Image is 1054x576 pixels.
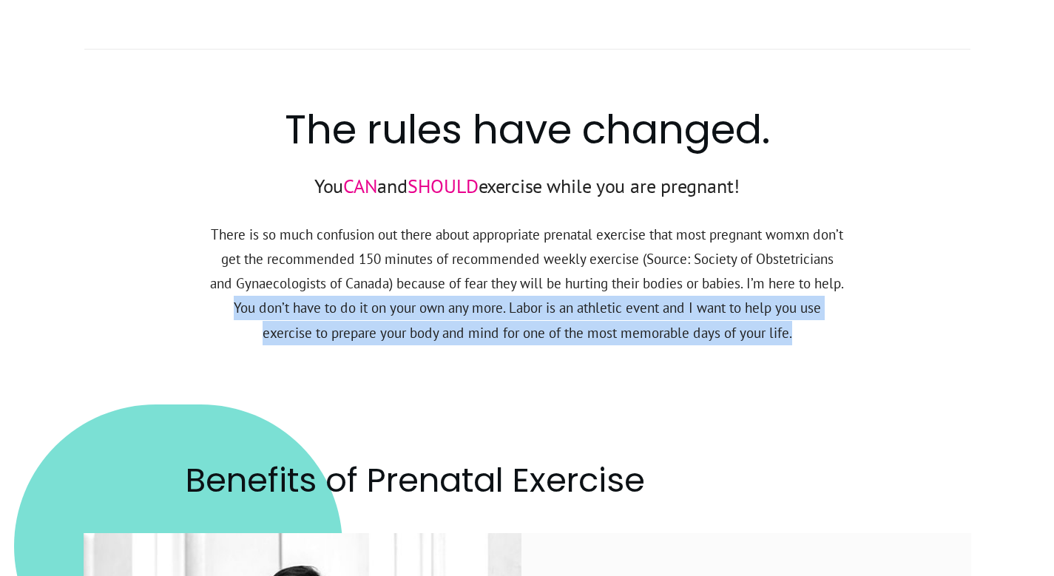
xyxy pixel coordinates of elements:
[343,174,377,198] span: CAN
[186,457,970,504] h2: Benefits of Prenatal Exercise
[84,169,970,221] p: You and exercise while you are pregnant!
[209,223,845,363] p: There is so much confusion out there about appropriate prenatal exercise that most pregnant womxn...
[84,102,970,169] h2: The rules have changed.
[408,174,479,198] span: SHOULD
